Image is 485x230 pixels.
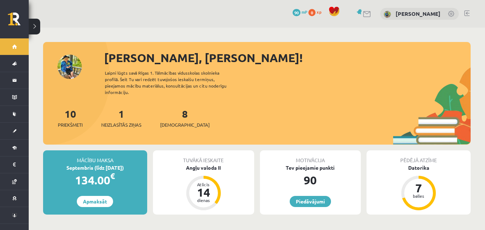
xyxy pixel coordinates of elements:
div: Datorika [367,164,471,172]
div: dienas [193,198,214,202]
span: xp [317,9,321,15]
a: Piedāvājumi [290,196,331,207]
div: Tuvākā ieskaite [153,150,254,164]
div: Laipni lūgts savā Rīgas 1. Tālmācības vidusskolas skolnieka profilā. Šeit Tu vari redzēt tuvojošo... [105,70,239,95]
span: € [110,171,115,181]
div: Angļu valoda II [153,164,254,172]
span: mP [302,9,307,15]
div: Tev pieejamie punkti [260,164,361,172]
span: 90 [293,9,300,16]
div: 90 [260,172,361,189]
a: Angļu valoda II Atlicis 14 dienas [153,164,254,211]
div: [PERSON_NAME], [PERSON_NAME]! [104,49,471,66]
div: Septembris (līdz [DATE]) [43,164,147,172]
a: [PERSON_NAME] [396,10,440,17]
a: Rīgas 1. Tālmācības vidusskola [8,13,29,30]
div: 7 [408,182,429,194]
img: Viktorija Dolmatova [384,11,391,18]
span: [DEMOGRAPHIC_DATA] [160,121,210,128]
a: Apmaksāt [77,196,113,207]
div: Pēdējā atzīme [367,150,471,164]
div: 134.00 [43,172,147,189]
div: 14 [193,187,214,198]
div: Mācību maksa [43,150,147,164]
a: 10Priekšmeti [58,107,83,128]
div: Motivācija [260,150,361,164]
a: 0 xp [308,9,325,15]
div: balles [408,194,429,198]
span: Neizlasītās ziņas [101,121,141,128]
a: 1Neizlasītās ziņas [101,107,141,128]
span: Priekšmeti [58,121,83,128]
span: 0 [308,9,316,16]
a: Datorika 7 balles [367,164,471,211]
a: 8[DEMOGRAPHIC_DATA] [160,107,210,128]
a: 90 mP [293,9,307,15]
div: Atlicis [193,182,214,187]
